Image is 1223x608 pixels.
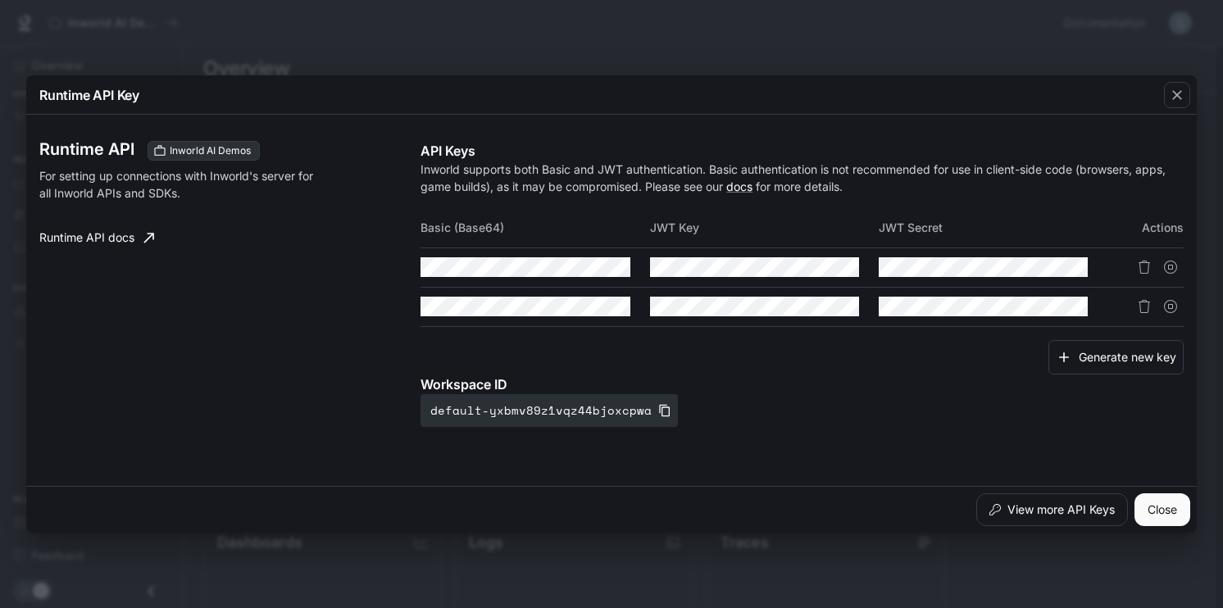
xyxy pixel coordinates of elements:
div: These keys will apply to your current workspace only [148,141,260,161]
button: View more API Keys [976,493,1128,526]
button: Suspend API key [1157,293,1184,320]
button: Close [1134,493,1190,526]
button: default-yxbmv89z1vqz44bjoxcpwa [421,394,678,427]
button: Delete API key [1131,293,1157,320]
span: Inworld AI Demos [163,143,257,158]
button: Delete API key [1131,254,1157,280]
th: JWT Key [650,208,879,247]
button: Generate new key [1048,340,1184,375]
a: Runtime API docs [33,221,161,254]
button: Suspend API key [1157,254,1184,280]
p: Runtime API Key [39,85,139,105]
h3: Runtime API [39,141,134,157]
th: JWT Secret [879,208,1107,247]
p: API Keys [421,141,1184,161]
p: Inworld supports both Basic and JWT authentication. Basic authentication is not recommended for u... [421,161,1184,195]
th: Actions [1107,208,1184,247]
p: Workspace ID [421,374,1184,394]
p: For setting up connections with Inworld's server for all Inworld APIs and SDKs. [39,167,316,202]
a: docs [726,179,752,193]
th: Basic (Base64) [421,208,649,247]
